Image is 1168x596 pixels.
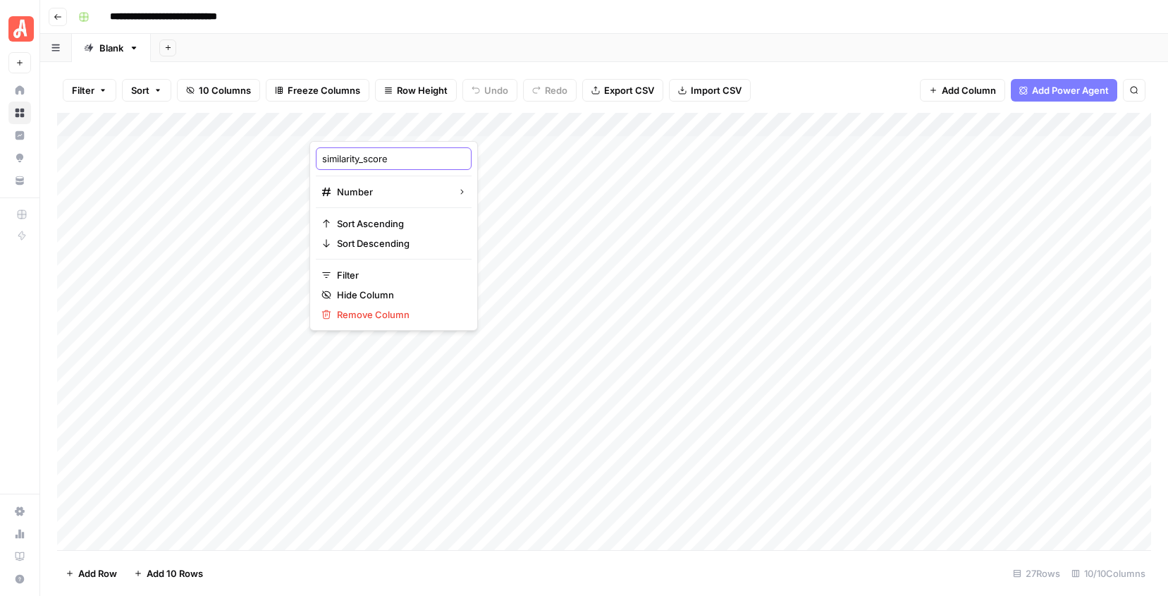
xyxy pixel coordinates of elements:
button: Sort [122,79,171,102]
a: Browse [8,102,31,124]
span: Freeze Columns [288,83,360,97]
span: Import CSV [691,83,742,97]
button: Redo [523,79,577,102]
span: Number [337,185,446,199]
span: Sort Ascending [337,217,460,231]
span: Export CSV [604,83,654,97]
div: Blank [99,41,123,55]
a: Insights [8,124,31,147]
a: Blank [72,34,151,62]
span: Filter [337,268,460,282]
span: Filter [72,83,94,97]
a: Home [8,79,31,102]
button: Row Height [375,79,457,102]
span: Add Power Agent [1032,83,1109,97]
span: Row Height [397,83,448,97]
button: Import CSV [669,79,751,102]
span: Sort [131,83,149,97]
span: 10 Columns [199,83,251,97]
span: Add Column [942,83,996,97]
button: Workspace: Angi [8,11,31,47]
span: Add 10 Rows [147,566,203,580]
span: Hide Column [337,288,460,302]
div: 10/10 Columns [1066,562,1151,585]
button: Add Column [920,79,1005,102]
button: Add 10 Rows [125,562,211,585]
button: Filter [63,79,116,102]
a: Your Data [8,169,31,192]
div: 27 Rows [1007,562,1066,585]
button: Freeze Columns [266,79,369,102]
button: Undo [462,79,517,102]
button: 10 Columns [177,79,260,102]
a: Opportunities [8,147,31,169]
button: Help + Support [8,568,31,590]
a: Usage [8,523,31,545]
button: Add Power Agent [1011,79,1117,102]
a: Learning Hub [8,545,31,568]
span: Remove Column [337,308,460,322]
span: Undo [484,83,508,97]
span: Sort Descending [337,236,460,250]
span: Add Row [78,566,117,580]
a: Settings [8,500,31,523]
img: Angi Logo [8,16,34,42]
button: Export CSV [582,79,663,102]
span: Redo [545,83,567,97]
button: Add Row [57,562,125,585]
